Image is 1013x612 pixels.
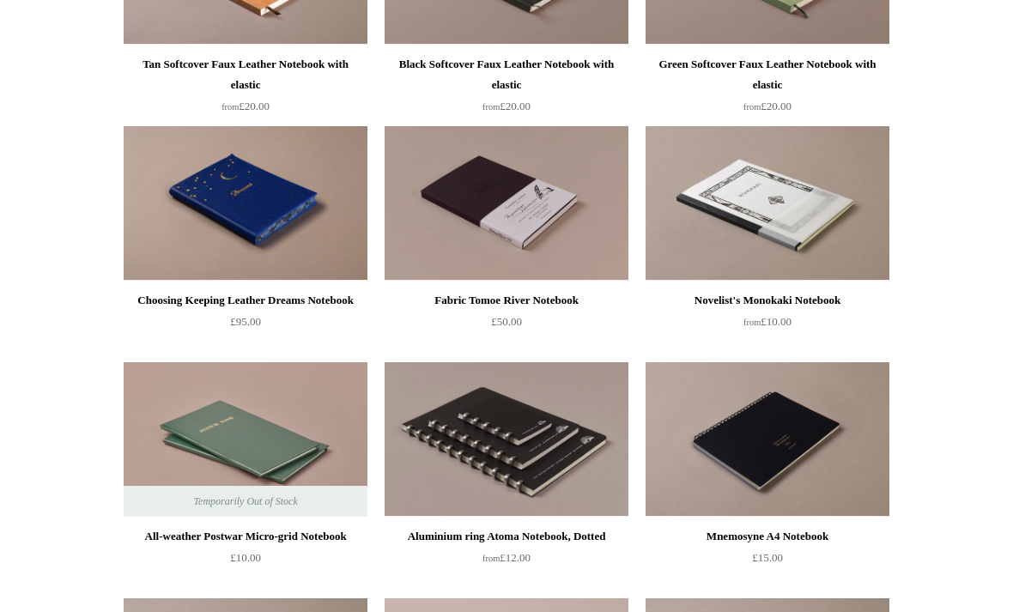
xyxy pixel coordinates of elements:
span: £10.00 [230,551,261,564]
a: Choosing Keeping Leather Dreams Notebook £95.00 [124,290,367,361]
span: from [482,554,500,563]
div: Fabric Tomoe River Notebook [389,290,624,311]
a: Novelist's Monokaki Notebook from£10.00 [646,290,889,361]
a: Tan Softcover Faux Leather Notebook with elastic from£20.00 [124,54,367,124]
img: Mnemosyne A4 Notebook [646,362,889,517]
a: Fabric Tomoe River Notebook £50.00 [385,290,628,361]
a: Black Softcover Faux Leather Notebook with elastic from£20.00 [385,54,628,124]
img: All-weather Postwar Micro-grid Notebook [124,362,367,517]
span: Temporarily Out of Stock [176,486,314,517]
div: Black Softcover Faux Leather Notebook with elastic [389,54,624,95]
span: £20.00 [743,100,792,112]
img: Choosing Keeping Leather Dreams Notebook [124,126,367,281]
span: from [482,102,500,112]
span: £20.00 [221,100,270,112]
div: Green Softcover Faux Leather Notebook with elastic [650,54,885,95]
div: Mnemosyne A4 Notebook [650,526,885,547]
div: Tan Softcover Faux Leather Notebook with elastic [128,54,363,95]
span: £95.00 [230,315,261,328]
a: Fabric Tomoe River Notebook Fabric Tomoe River Notebook [385,126,628,281]
span: £10.00 [743,315,792,328]
span: from [743,102,761,112]
div: Novelist's Monokaki Notebook [650,290,885,311]
span: £50.00 [491,315,522,328]
a: Novelist's Monokaki Notebook Novelist's Monokaki Notebook [646,126,889,281]
span: from [743,318,761,327]
a: All-weather Postwar Micro-grid Notebook All-weather Postwar Micro-grid Notebook Temporarily Out o... [124,362,367,517]
span: £12.00 [482,551,531,564]
span: £20.00 [482,100,531,112]
a: Mnemosyne A4 Notebook £15.00 [646,526,889,597]
span: from [221,102,239,112]
img: Novelist's Monokaki Notebook [646,126,889,281]
span: £15.00 [752,551,783,564]
a: Mnemosyne A4 Notebook Mnemosyne A4 Notebook [646,362,889,517]
div: Choosing Keeping Leather Dreams Notebook [128,290,363,311]
div: Aluminium ring Atoma Notebook, Dotted [389,526,624,547]
a: Aluminium ring Atoma Notebook, Dotted Aluminium ring Atoma Notebook, Dotted [385,362,628,517]
div: All-weather Postwar Micro-grid Notebook [128,526,363,547]
a: Aluminium ring Atoma Notebook, Dotted from£12.00 [385,526,628,597]
a: Choosing Keeping Leather Dreams Notebook Choosing Keeping Leather Dreams Notebook [124,126,367,281]
img: Aluminium ring Atoma Notebook, Dotted [385,362,628,517]
a: All-weather Postwar Micro-grid Notebook £10.00 [124,526,367,597]
a: Green Softcover Faux Leather Notebook with elastic from£20.00 [646,54,889,124]
img: Fabric Tomoe River Notebook [385,126,628,281]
